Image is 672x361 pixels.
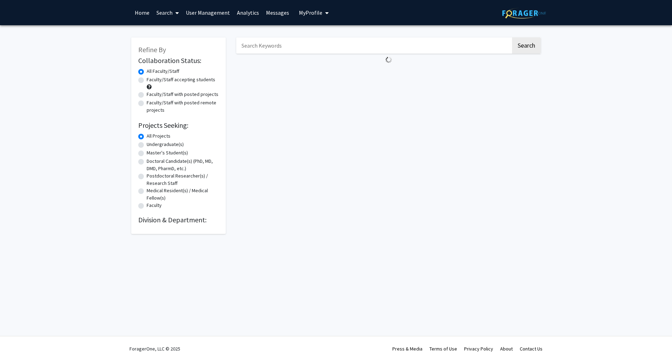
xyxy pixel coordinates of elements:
[138,56,219,65] h2: Collaboration Status:
[147,141,184,148] label: Undergraduate(s)
[262,0,293,25] a: Messages
[138,121,219,130] h2: Projects Seeking:
[131,0,153,25] a: Home
[512,37,541,54] button: Search
[429,346,457,352] a: Terms of Use
[138,216,219,224] h2: Division & Department:
[129,336,180,361] div: ForagerOne, LLC © 2025
[236,37,511,54] input: Search Keywords
[147,158,219,172] label: Doctoral Candidate(s) (PhD, MD, DMD, PharmD, etc.)
[147,132,170,140] label: All Projects
[147,68,179,75] label: All Faculty/Staff
[147,202,162,209] label: Faculty
[147,76,215,83] label: Faculty/Staff accepting students
[147,99,219,114] label: Faculty/Staff with posted remote projects
[147,149,188,157] label: Master's Student(s)
[383,54,395,66] img: Loading
[236,66,541,82] nav: Page navigation
[502,8,546,19] img: ForagerOne Logo
[147,91,218,98] label: Faculty/Staff with posted projects
[233,0,262,25] a: Analytics
[392,346,422,352] a: Press & Media
[642,329,667,356] iframe: Chat
[147,187,219,202] label: Medical Resident(s) / Medical Fellow(s)
[500,346,513,352] a: About
[520,346,542,352] a: Contact Us
[153,0,182,25] a: Search
[182,0,233,25] a: User Management
[299,9,322,16] span: My Profile
[147,172,219,187] label: Postdoctoral Researcher(s) / Research Staff
[464,346,493,352] a: Privacy Policy
[138,45,166,54] span: Refine By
